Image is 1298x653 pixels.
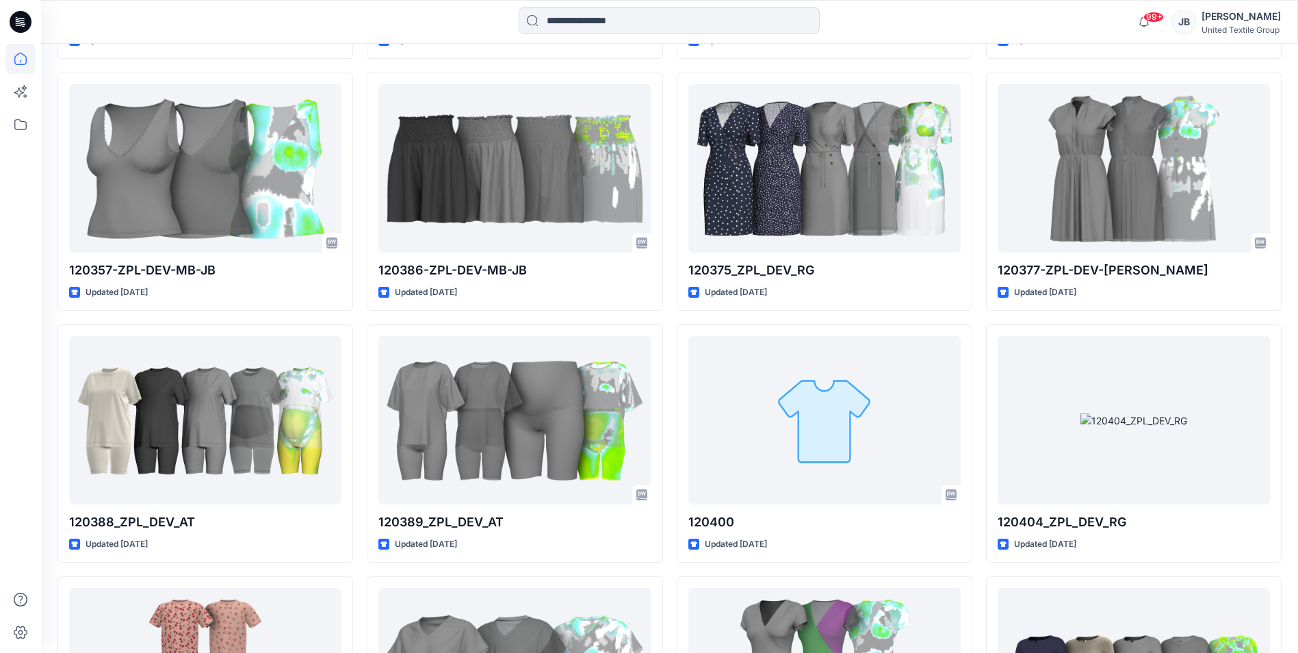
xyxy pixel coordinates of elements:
p: 120388_ZPL_DEV_AT [69,513,341,532]
div: [PERSON_NAME] [1202,8,1281,25]
p: 120400 [688,513,961,532]
p: Updated [DATE] [86,285,148,300]
div: JB [1171,10,1196,34]
p: 120375_ZPL_DEV_RG [688,261,961,280]
p: 120404_ZPL_DEV_RG [998,513,1270,532]
p: 120357-ZPL-DEV-MB-JB [69,261,341,280]
a: 120357-ZPL-DEV-MB-JB [69,84,341,252]
p: 120389_ZPL_DEV_AT [378,513,651,532]
a: 120389_ZPL_DEV_AT [378,336,651,504]
a: 120375_ZPL_DEV_RG [688,84,961,252]
p: Updated [DATE] [705,285,767,300]
a: 120400 [688,336,961,504]
div: United Textile Group [1202,25,1281,35]
p: Updated [DATE] [1014,285,1076,300]
a: 120404_ZPL_DEV_RG [998,336,1270,504]
p: Updated [DATE] [395,285,457,300]
p: 120386-ZPL-DEV-MB-JB [378,261,651,280]
a: 120386-ZPL-DEV-MB-JB [378,84,651,252]
p: Updated [DATE] [395,537,457,552]
p: Updated [DATE] [1014,537,1076,552]
a: 120388_ZPL_DEV_AT [69,336,341,504]
p: 120377-ZPL-DEV-[PERSON_NAME] [998,261,1270,280]
p: Updated [DATE] [86,537,148,552]
a: 120377-ZPL-DEV-BS-JB [998,84,1270,252]
p: Updated [DATE] [705,537,767,552]
span: 99+ [1143,12,1164,23]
